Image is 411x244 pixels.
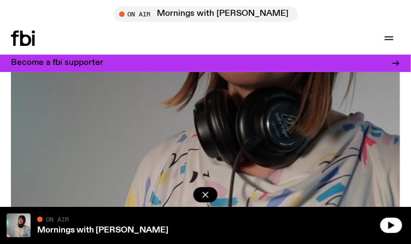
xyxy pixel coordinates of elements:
[37,226,168,235] a: Mornings with [PERSON_NAME]
[46,216,69,223] span: On Air
[11,59,103,67] h3: Become a fbi supporter
[7,213,31,237] img: Kana Frazer is smiling at the camera with her head tilted slightly to her left. She wears big bla...
[114,7,298,22] button: On AirMornings with [PERSON_NAME]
